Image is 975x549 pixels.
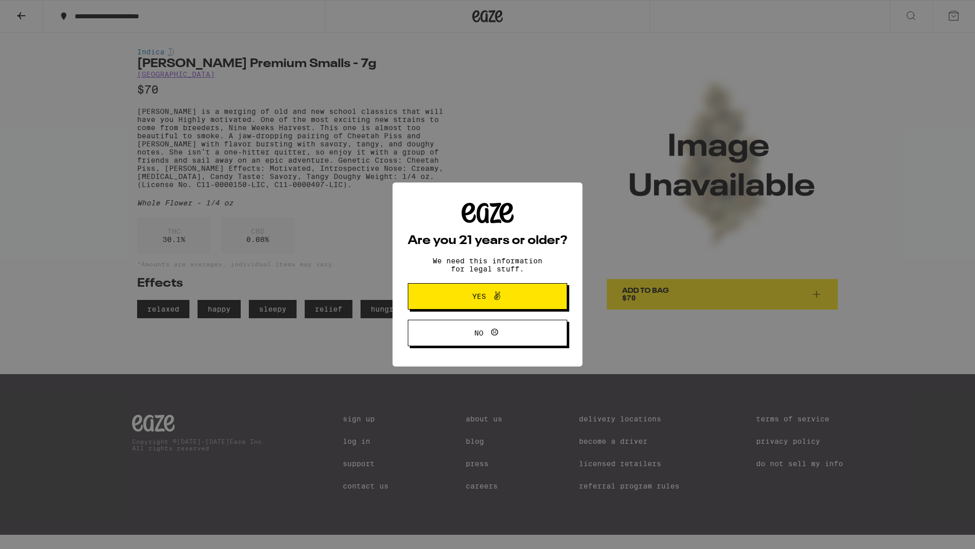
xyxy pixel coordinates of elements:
[424,257,551,273] p: We need this information for legal stuff.
[912,518,965,544] iframe: Opens a widget where you can find more information
[408,235,567,247] h2: Are you 21 years or older?
[472,293,486,300] span: Yes
[408,320,567,346] button: No
[408,283,567,310] button: Yes
[474,329,483,337] span: No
